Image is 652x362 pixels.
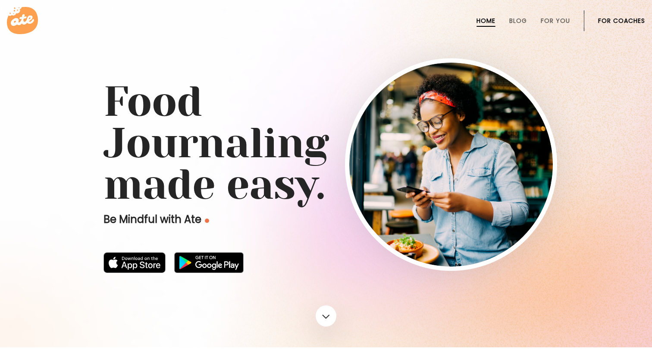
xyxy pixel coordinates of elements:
a: Home [476,17,495,24]
h1: Food Journaling made easy. [103,81,549,206]
a: Blog [509,17,527,24]
img: home-hero-img-rounded.png [349,63,553,267]
img: badge-download-google.png [174,252,244,273]
a: For Coaches [598,17,645,24]
p: Be Mindful with Ate [103,213,345,226]
a: For You [541,17,570,24]
img: badge-download-apple.svg [103,252,166,273]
